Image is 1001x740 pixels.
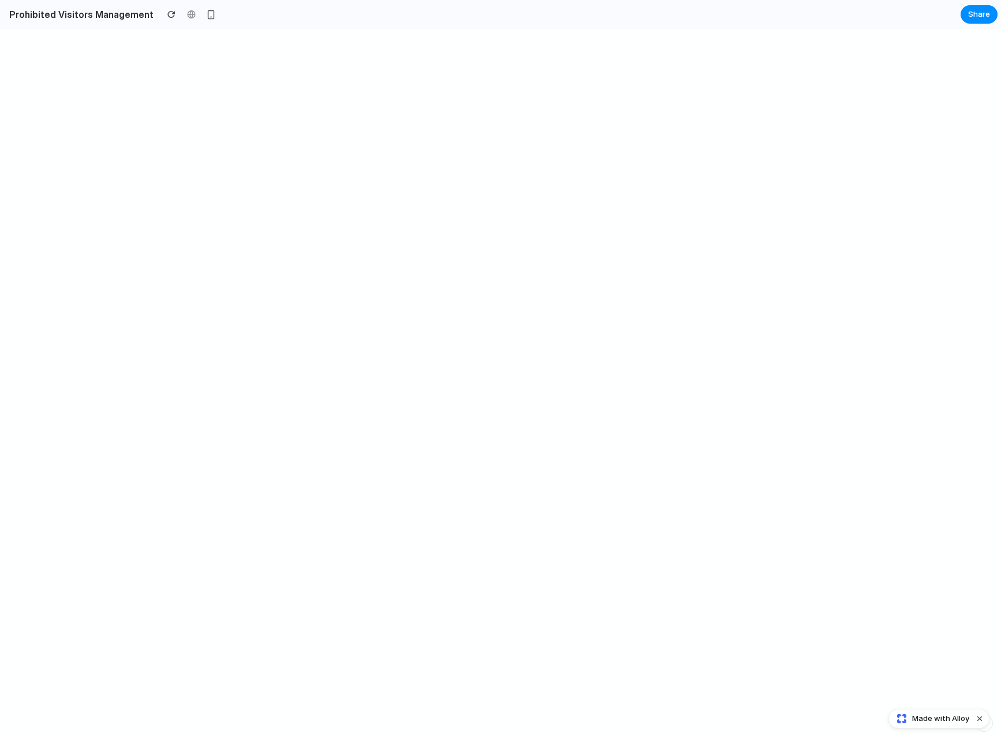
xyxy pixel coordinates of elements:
button: Dismiss watermark [973,712,987,726]
button: Share [961,5,998,24]
span: Made with Alloy [912,713,969,724]
h2: Prohibited Visitors Management [5,7,154,21]
span: Share [968,9,990,20]
a: Made with Alloy [889,713,970,724]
